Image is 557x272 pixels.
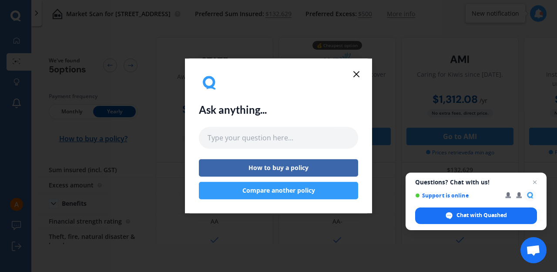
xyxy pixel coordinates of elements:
input: Type your question here... [199,127,358,149]
div: Chat with Quashed [415,207,537,224]
div: Open chat [520,237,547,263]
span: Support is online [415,192,499,199]
span: Close chat [530,177,540,187]
button: Compare another policy [199,182,358,200]
span: Chat with Quashed [456,211,507,219]
span: Questions? Chat with us! [415,179,537,186]
button: How to buy a policy [199,160,358,177]
h2: Ask anything... [199,104,267,116]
